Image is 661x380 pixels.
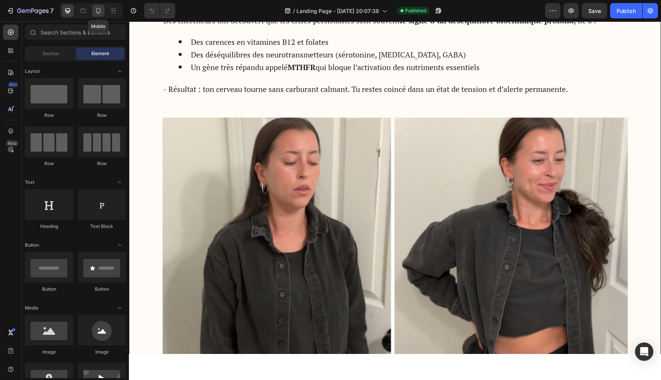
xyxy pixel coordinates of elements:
[588,8,601,14] span: Save
[144,3,175,18] div: Undo/Redo
[114,65,126,77] span: Toggle open
[78,349,126,355] div: Image
[25,112,73,119] div: Row
[25,242,39,249] span: Button
[25,160,73,167] div: Row
[6,140,18,146] div: Beta
[114,176,126,188] span: Toggle open
[91,50,109,57] span: Element
[78,223,126,230] div: Text Block
[42,50,59,57] span: Section
[25,349,73,355] div: Image
[78,286,126,293] div: Button
[50,6,54,15] p: 7
[34,62,439,73] span: - Résultat : ton cerveau tourne sans carburant calmant. Tu restes coincé dans un état de tension ...
[114,302,126,314] span: Toggle open
[296,7,379,15] span: Landing Page - [DATE] 20:07:38
[114,239,126,251] span: Toggle open
[293,7,295,15] span: /
[405,7,426,14] span: Published
[159,41,187,51] strong: MTHFR
[25,68,40,75] span: Layout
[617,7,636,15] div: Publish
[25,179,34,186] span: Text
[582,3,607,18] button: Save
[78,112,126,119] div: Row
[25,223,73,230] div: Heading
[3,3,57,18] button: 7
[25,305,38,311] span: Media
[7,82,18,88] div: 450
[635,342,653,361] div: Open Intercom Messenger
[78,160,126,167] div: Row
[129,21,661,354] iframe: Design area
[610,3,642,18] button: Publish
[25,25,126,40] input: Search Sections & Elements
[25,286,73,293] div: Button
